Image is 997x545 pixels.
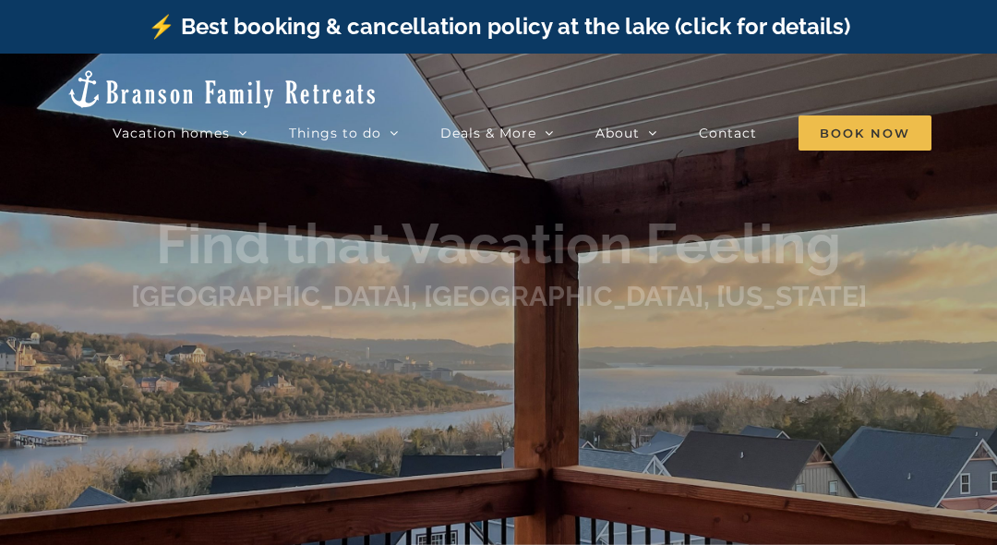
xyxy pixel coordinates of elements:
span: About [595,127,640,139]
a: Vacation homes [113,115,247,151]
span: Book Now [799,115,931,151]
nav: Main Menu [113,115,931,151]
h1: [GEOGRAPHIC_DATA], [GEOGRAPHIC_DATA], [US_STATE] [131,277,867,316]
iframe: Branson Family Retreats - Opens on Book page - Availability/Property Search Widget [360,329,637,467]
a: Deals & More [440,115,554,151]
span: Deals & More [440,127,536,139]
a: Contact [699,115,757,151]
img: Branson Family Retreats Logo [66,68,378,110]
b: Find that Vacation Feeling [156,212,841,276]
span: Contact [699,127,757,139]
a: ⚡️ Best booking & cancellation policy at the lake (click for details) [148,13,850,40]
span: Things to do [289,127,381,139]
a: About [595,115,657,151]
span: Vacation homes [113,127,230,139]
a: Things to do [289,115,399,151]
a: Book Now [799,115,931,151]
